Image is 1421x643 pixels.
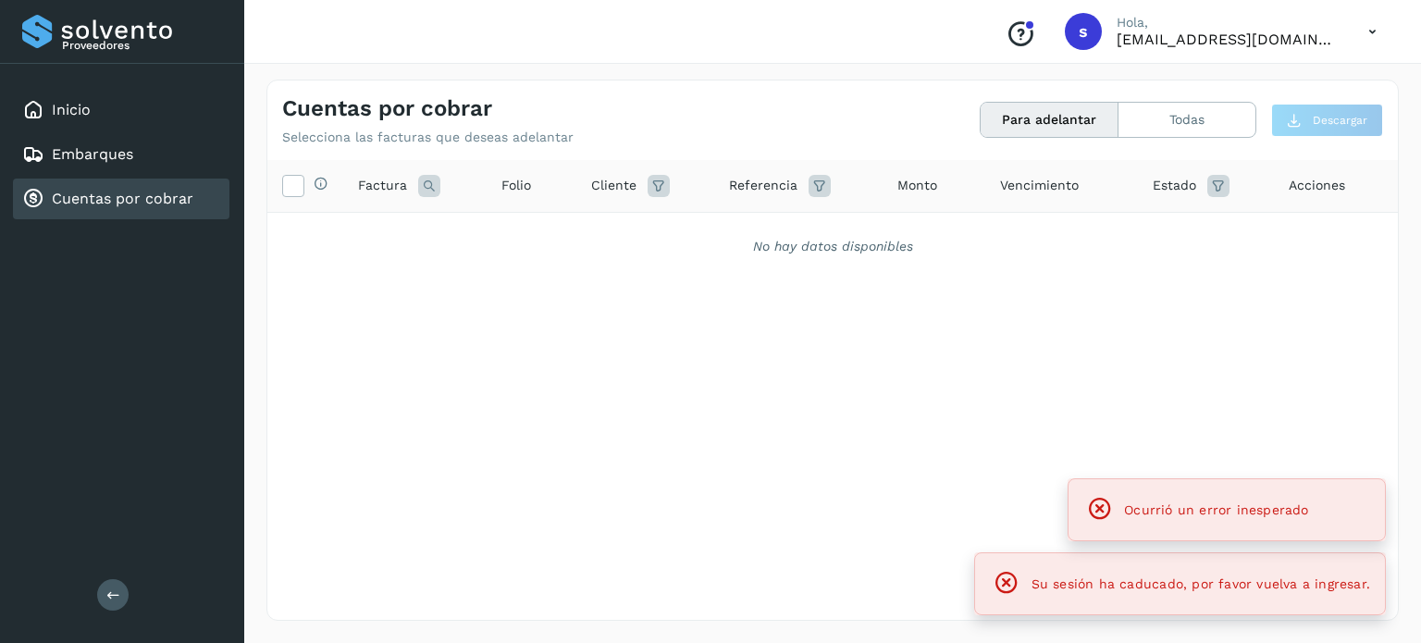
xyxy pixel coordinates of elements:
[282,130,574,145] p: Selecciona las facturas que deseas adelantar
[729,176,797,195] span: Referencia
[1153,176,1196,195] span: Estado
[501,176,531,195] span: Folio
[358,176,407,195] span: Factura
[1000,176,1079,195] span: Vencimiento
[1118,103,1255,137] button: Todas
[1117,31,1339,48] p: sectram23@gmail.com
[981,103,1118,137] button: Para adelantar
[1289,176,1345,195] span: Acciones
[13,179,229,219] div: Cuentas por cobrar
[1271,104,1383,137] button: Descargar
[1032,576,1370,591] span: Su sesión ha caducado, por favor vuelva a ingresar.
[897,176,937,195] span: Monto
[13,90,229,130] div: Inicio
[62,39,222,52] p: Proveedores
[13,134,229,175] div: Embarques
[591,176,636,195] span: Cliente
[1117,15,1339,31] p: Hola,
[1124,502,1308,517] span: Ocurrió un error inesperado
[52,101,91,118] a: Inicio
[52,145,133,163] a: Embarques
[52,190,193,207] a: Cuentas por cobrar
[291,237,1374,256] div: No hay datos disponibles
[282,95,492,122] h4: Cuentas por cobrar
[1313,112,1367,129] span: Descargar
